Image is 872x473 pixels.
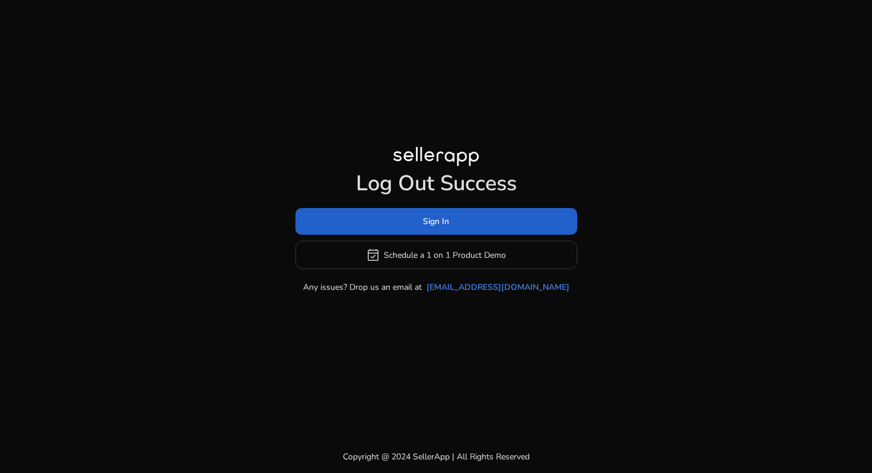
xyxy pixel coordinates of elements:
h1: Log Out Success [295,171,577,196]
span: event_available [366,248,380,262]
p: Any issues? Drop us an email at [303,281,422,293]
button: Sign In [295,208,577,235]
button: event_availableSchedule a 1 on 1 Product Demo [295,241,577,269]
a: [EMAIL_ADDRESS][DOMAIN_NAME] [427,281,569,293]
span: Sign In [423,215,449,228]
